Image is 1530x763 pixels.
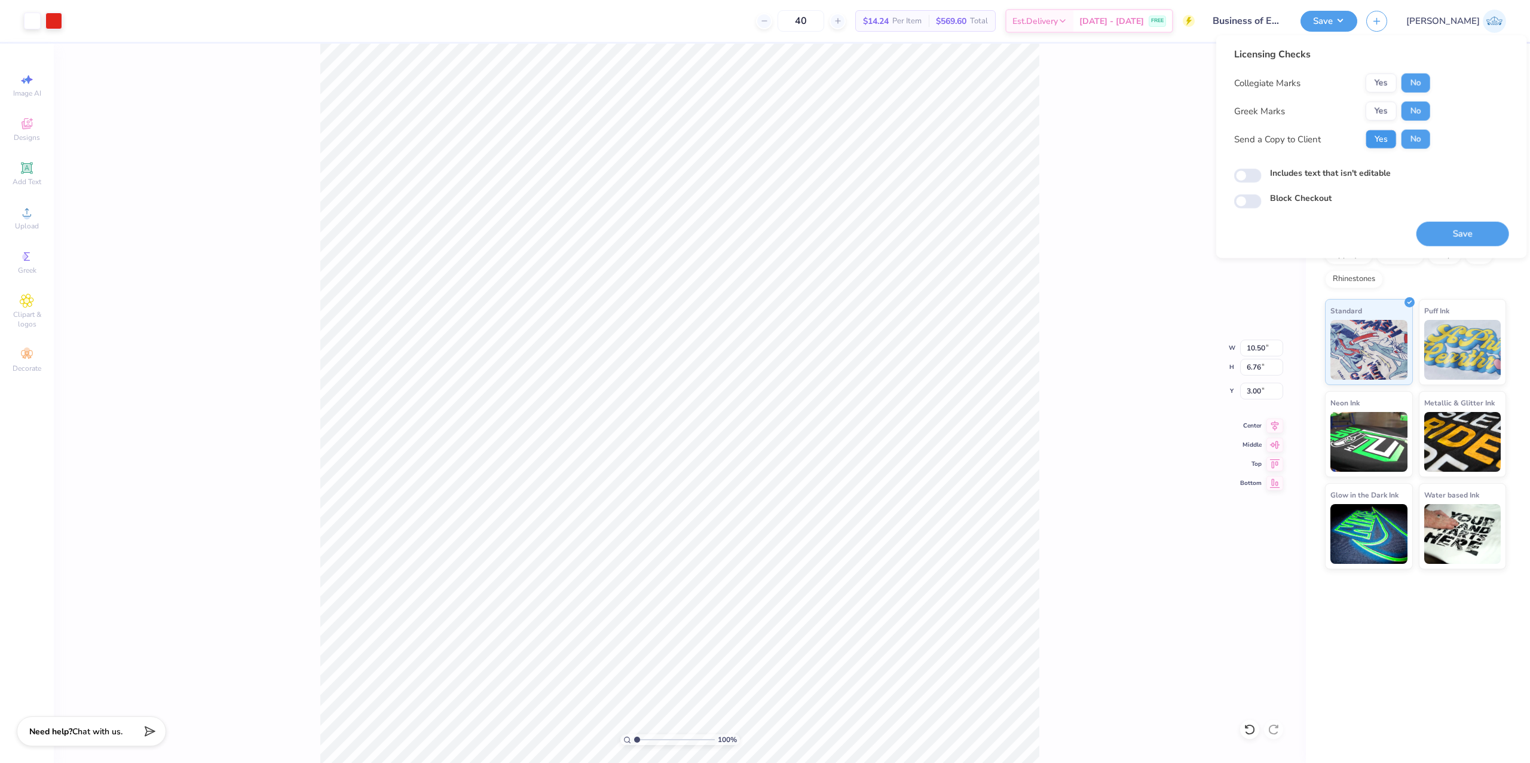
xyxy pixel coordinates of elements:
button: No [1402,102,1430,121]
img: Puff Ink [1424,320,1501,380]
span: Add Text [13,177,41,187]
span: Greek [18,265,36,275]
span: Designs [14,133,40,142]
input: – – [778,10,824,32]
span: Chat with us. [72,726,123,737]
span: Glow in the Dark Ink [1330,489,1399,501]
span: Upload [15,221,39,231]
span: Clipart & logos [6,310,48,329]
span: Middle [1240,441,1262,449]
button: Yes [1366,74,1397,93]
span: [PERSON_NAME] [1406,14,1480,28]
img: Standard [1330,320,1407,380]
span: Image AI [13,88,41,98]
img: Josephine Amber Orros [1483,10,1506,33]
span: Est. Delivery [1012,15,1058,28]
button: No [1402,130,1430,149]
span: Bottom [1240,479,1262,487]
img: Water based Ink [1424,504,1501,564]
span: $14.24 [863,15,889,28]
img: Metallic & Glitter Ink [1424,412,1501,472]
img: Neon Ink [1330,412,1407,472]
span: Neon Ink [1330,396,1360,409]
button: Yes [1366,130,1397,149]
label: Includes text that isn't editable [1270,167,1391,179]
label: Block Checkout [1270,192,1332,205]
input: Untitled Design [1204,9,1292,33]
div: Rhinestones [1325,270,1383,288]
button: No [1402,74,1430,93]
span: 100 % [718,734,737,745]
span: [DATE] - [DATE] [1079,15,1144,28]
span: Standard [1330,304,1362,317]
a: [PERSON_NAME] [1406,10,1506,33]
button: Save [1416,222,1509,246]
span: Total [970,15,988,28]
img: Glow in the Dark Ink [1330,504,1407,564]
span: Center [1240,422,1262,430]
div: Greek Marks [1234,104,1285,118]
span: Decorate [13,364,41,373]
div: Collegiate Marks [1234,76,1300,90]
div: Licensing Checks [1234,47,1430,62]
span: Metallic & Glitter Ink [1424,396,1495,409]
span: Top [1240,460,1262,468]
span: Per Item [892,15,922,28]
button: Yes [1366,102,1397,121]
div: Send a Copy to Client [1234,132,1321,146]
span: Puff Ink [1424,304,1449,317]
span: $569.60 [936,15,966,28]
span: Water based Ink [1424,489,1479,501]
button: Save [1300,11,1357,32]
strong: Need help? [29,726,72,737]
span: FREE [1151,17,1164,25]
